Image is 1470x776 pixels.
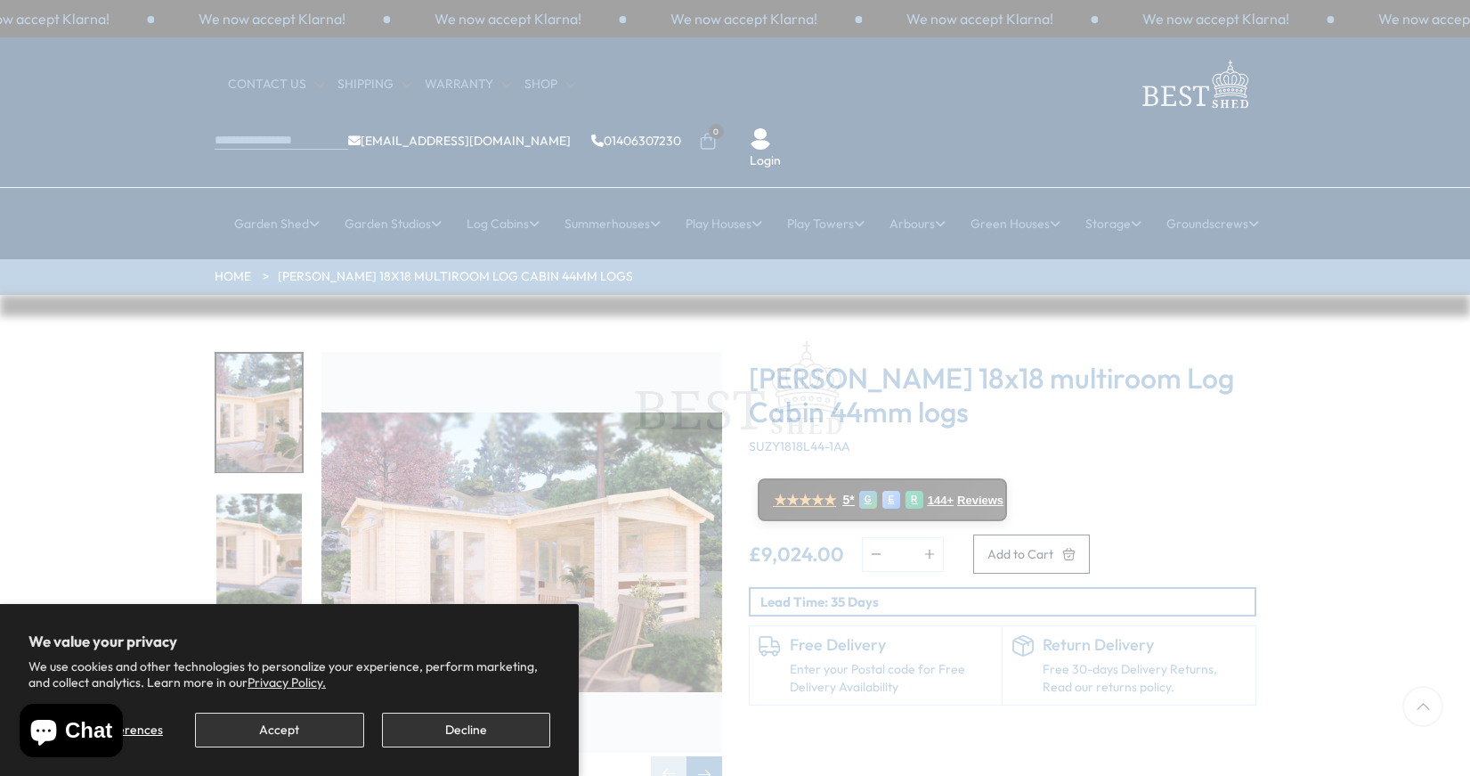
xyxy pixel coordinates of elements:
[248,674,326,690] a: Privacy Policy.
[28,633,550,650] h2: We value your privacy
[14,704,128,762] inbox-online-store-chat: Shopify online store chat
[195,713,363,747] button: Accept
[28,658,550,690] p: We use cookies and other technologies to personalize your experience, perform marketing, and coll...
[382,713,550,747] button: Decline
